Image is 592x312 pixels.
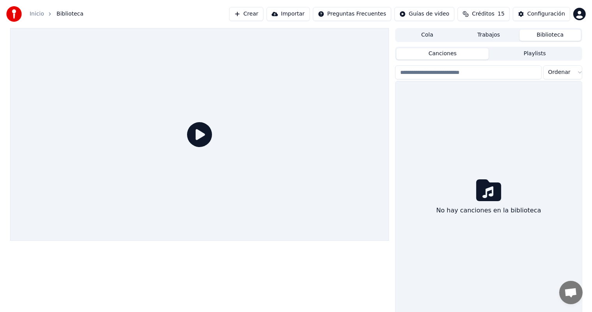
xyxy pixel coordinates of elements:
span: Créditos [472,10,495,18]
button: Configuración [513,7,570,21]
button: Créditos15 [458,7,510,21]
button: Trabajos [458,30,520,41]
button: Cola [396,30,458,41]
span: 15 [498,10,505,18]
button: Guías de video [394,7,454,21]
div: Configuración [527,10,565,18]
span: Ordenar [548,68,571,76]
button: Importar [267,7,310,21]
img: youka [6,6,22,22]
button: Crear [229,7,263,21]
div: Chat abierto [559,281,583,304]
button: Playlists [489,48,581,60]
button: Biblioteca [520,30,581,41]
a: Inicio [30,10,44,18]
nav: breadcrumb [30,10,83,18]
button: Canciones [396,48,489,60]
span: Biblioteca [57,10,83,18]
div: No hay canciones en la biblioteca [433,203,544,218]
button: Preguntas Frecuentes [313,7,391,21]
